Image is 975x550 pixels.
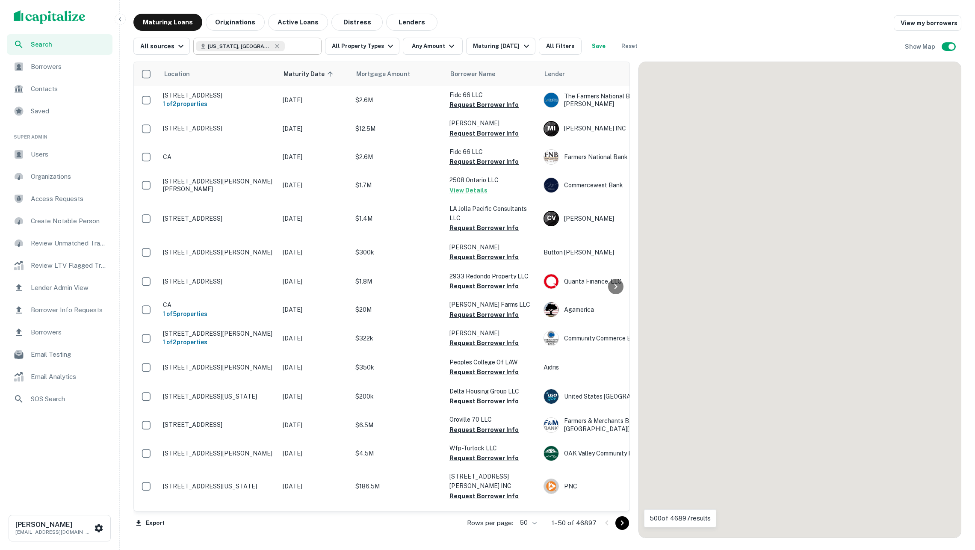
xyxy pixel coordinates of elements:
[325,38,399,55] button: All Property Types
[355,95,441,105] p: $2.6M
[517,517,538,529] div: 50
[544,274,558,289] img: picture
[31,349,107,360] span: Email Testing
[544,446,672,461] div: OAK Valley Community Bank
[449,338,519,348] button: Request Borrower Info
[7,144,112,165] div: Users
[140,41,186,51] div: All sources
[31,194,107,204] span: Access Requests
[449,118,535,128] p: [PERSON_NAME]
[31,172,107,182] span: Organizations
[15,521,92,528] h6: [PERSON_NAME]
[449,358,535,367] p: Peoples College Of LAW
[31,327,107,337] span: Borrowers
[283,363,347,372] p: [DATE]
[356,69,421,79] span: Mortgage Amount
[163,153,274,161] p: CA
[932,482,975,523] div: Chat Widget
[133,38,190,55] button: All sources
[355,392,441,401] p: $200k
[355,214,441,223] p: $1.4M
[31,238,107,248] span: Review Unmatched Transactions
[7,79,112,99] a: Contacts
[163,99,274,109] h6: 1 of 2 properties
[7,189,112,209] a: Access Requests
[449,387,535,396] p: Delta Housing Group LLC
[7,166,112,187] div: Organizations
[547,214,555,223] p: C V
[7,300,112,320] a: Borrower Info Requests
[355,180,441,190] p: $1.7M
[449,147,535,157] p: Fidc 66 LLC
[283,449,347,458] p: [DATE]
[31,84,107,94] span: Contacts
[403,38,463,55] button: Any Amount
[163,215,274,222] p: [STREET_ADDRESS]
[31,283,107,293] span: Lender Admin View
[283,95,347,105] p: [DATE]
[284,69,336,79] span: Maturity Date
[473,41,531,51] div: Maturing [DATE]
[31,260,107,271] span: Review LTV Flagged Transactions
[449,223,519,233] button: Request Borrower Info
[544,479,672,494] div: PNC
[449,472,535,491] p: [STREET_ADDRESS][PERSON_NAME] INC
[449,453,519,463] button: Request Borrower Info
[278,62,351,86] th: Maturity Date
[7,278,112,298] a: Lender Admin View
[31,62,107,72] span: Borrowers
[544,69,565,79] span: Lender
[449,157,519,167] button: Request Borrower Info
[552,518,597,528] p: 1–50 of 46897
[544,302,558,317] img: picture
[386,14,437,31] button: Lenders
[894,15,961,31] a: View my borrowers
[449,328,535,338] p: [PERSON_NAME]
[449,396,519,406] button: Request Borrower Info
[283,152,347,162] p: [DATE]
[31,372,107,382] span: Email Analytics
[163,248,274,256] p: [STREET_ADDRESS][PERSON_NAME]
[283,482,347,491] p: [DATE]
[163,393,274,400] p: [STREET_ADDRESS][US_STATE]
[905,42,937,51] h6: Show Map
[163,278,274,285] p: [STREET_ADDRESS]
[615,516,629,530] button: Go to next page
[355,449,441,458] p: $4.5M
[449,444,535,453] p: Wfp-turlock LLC
[544,446,558,461] img: picture
[7,101,112,121] a: Saved
[283,392,347,401] p: [DATE]
[163,482,274,490] p: [STREET_ADDRESS][US_STATE]
[449,90,535,100] p: Fidc 66 LLC
[7,211,112,231] div: Create Notable Person
[544,418,558,432] img: picture
[449,415,535,424] p: Oroville 70 LLC
[7,56,112,77] div: Borrowers
[15,528,92,536] p: [EMAIL_ADDRESS][DOMAIN_NAME]
[449,272,535,281] p: 2933 Redondo Property LLC
[31,106,107,116] span: Saved
[544,331,558,346] img: picture
[449,185,487,195] button: View Details
[7,367,112,387] a: Email Analytics
[351,62,445,86] th: Mortgage Amount
[7,123,112,144] li: Super Admin
[639,62,961,538] div: 0 0
[9,515,111,541] button: [PERSON_NAME][EMAIL_ADDRESS][DOMAIN_NAME]
[548,124,555,133] p: M I
[544,248,672,257] p: Button [PERSON_NAME]
[206,14,265,31] button: Originations
[544,178,558,192] img: picture
[283,305,347,314] p: [DATE]
[283,124,347,133] p: [DATE]
[449,100,519,110] button: Request Borrower Info
[268,14,328,31] button: Active Loans
[355,248,441,257] p: $300k
[7,255,112,276] a: Review LTV Flagged Transactions
[31,305,107,315] span: Borrower Info Requests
